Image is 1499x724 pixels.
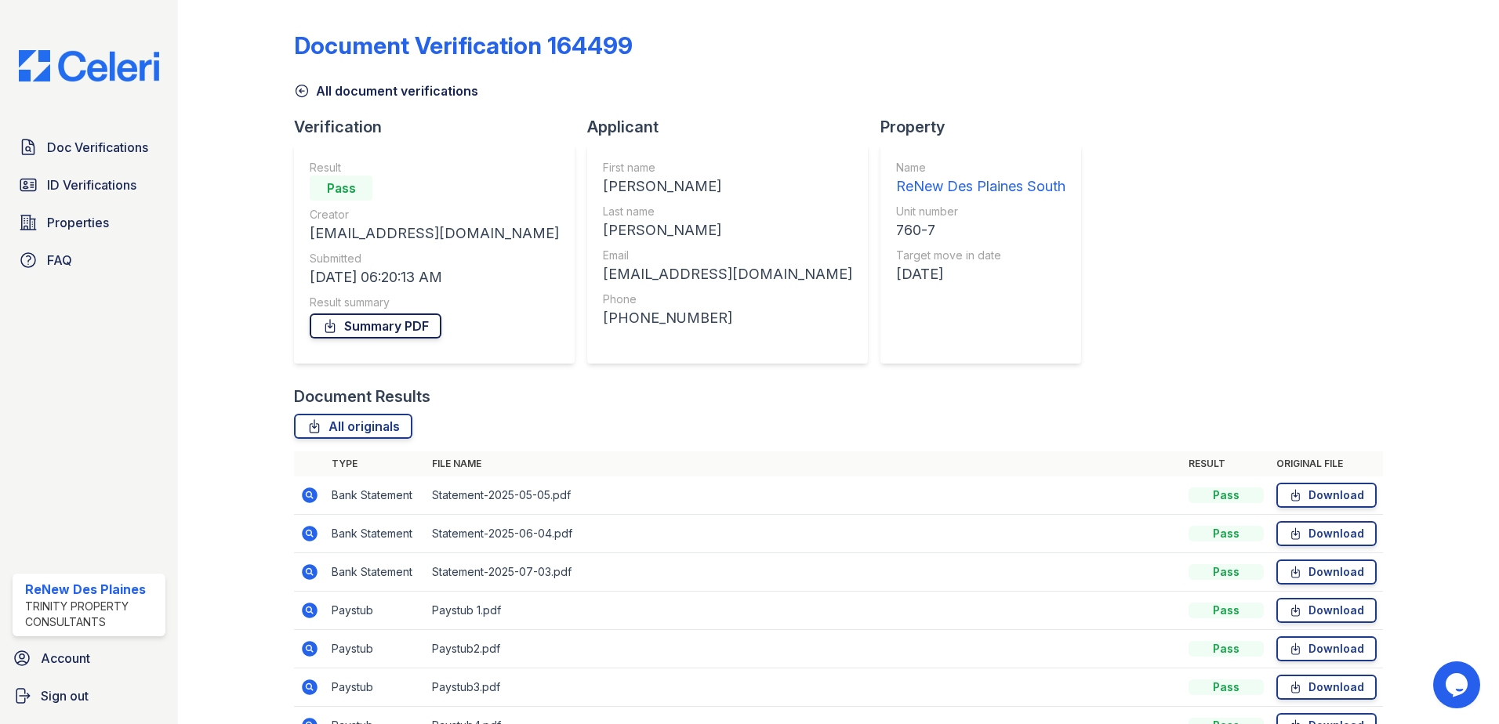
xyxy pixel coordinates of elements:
td: Statement-2025-05-05.pdf [426,476,1182,515]
div: [EMAIL_ADDRESS][DOMAIN_NAME] [310,223,559,244]
td: Paystub [325,630,426,668]
div: [PERSON_NAME] [603,219,852,241]
div: Email [603,248,852,263]
div: 760-7 [896,219,1065,241]
a: All document verifications [294,81,478,100]
td: Bank Statement [325,553,426,592]
a: Summary PDF [310,313,441,338]
td: Paystub 1.pdf [426,592,1182,630]
a: Name ReNew Des Plaines South [896,160,1065,197]
span: ID Verifications [47,176,136,194]
div: Result summary [310,295,559,310]
div: Target move in date [896,248,1065,263]
div: First name [603,160,852,176]
div: Result [310,160,559,176]
td: Paystub [325,592,426,630]
div: Pass [1189,641,1264,657]
div: [DATE] [896,263,1065,285]
div: Document Verification 164499 [294,31,633,60]
a: All originals [294,414,412,439]
a: Download [1276,675,1377,700]
a: Download [1276,598,1377,623]
div: Name [896,160,1065,176]
div: ReNew Des Plaines [25,580,159,599]
td: Bank Statement [325,476,426,515]
a: Download [1276,521,1377,546]
span: Doc Verifications [47,138,148,157]
th: Result [1182,451,1270,476]
div: Last name [603,204,852,219]
a: ID Verifications [13,169,165,201]
div: Phone [603,291,852,307]
td: Bank Statement [325,515,426,553]
div: Unit number [896,204,1065,219]
div: Submitted [310,251,559,266]
td: Paystub2.pdf [426,630,1182,668]
span: FAQ [47,251,72,270]
div: ReNew Des Plaines South [896,176,1065,197]
a: Download [1276,559,1377,585]
div: Pass [1189,564,1264,580]
span: Account [41,649,90,668]
a: Sign out [6,680,172,711]
div: Property [880,116,1094,138]
th: Original file [1270,451,1383,476]
a: Doc Verifications [13,132,165,163]
div: Verification [294,116,587,138]
div: Document Results [294,386,430,407]
img: CE_Logo_Blue-a8612792a0a2168367f1c8372b55b34899dd931a85d93a1a3d3e32e68fde9ad4.png [6,50,172,81]
div: Pass [1189,487,1264,503]
a: Download [1276,636,1377,661]
a: Download [1276,483,1377,508]
a: Properties [13,207,165,238]
div: [PHONE_NUMBER] [603,307,852,329]
iframe: chat widget [1433,661,1483,708]
td: Paystub [325,668,426,707]
div: Trinity Property Consultants [25,599,159,630]
div: Pass [1189,679,1264,695]
div: [EMAIL_ADDRESS][DOMAIN_NAME] [603,263,852,285]
div: Applicant [587,116,880,138]
div: Pass [310,176,372,201]
td: Statement-2025-07-03.pdf [426,553,1182,592]
td: Paystub3.pdf [426,668,1182,707]
span: Properties [47,213,109,232]
div: Pass [1189,603,1264,618]
a: Account [6,643,172,674]
th: Type [325,451,426,476]
div: [PERSON_NAME] [603,176,852,197]
div: Creator [310,207,559,223]
td: Statement-2025-06-04.pdf [426,515,1182,553]
a: FAQ [13,244,165,276]
div: Pass [1189,526,1264,541]
th: File name [426,451,1182,476]
div: [DATE] 06:20:13 AM [310,266,559,288]
span: Sign out [41,686,89,705]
